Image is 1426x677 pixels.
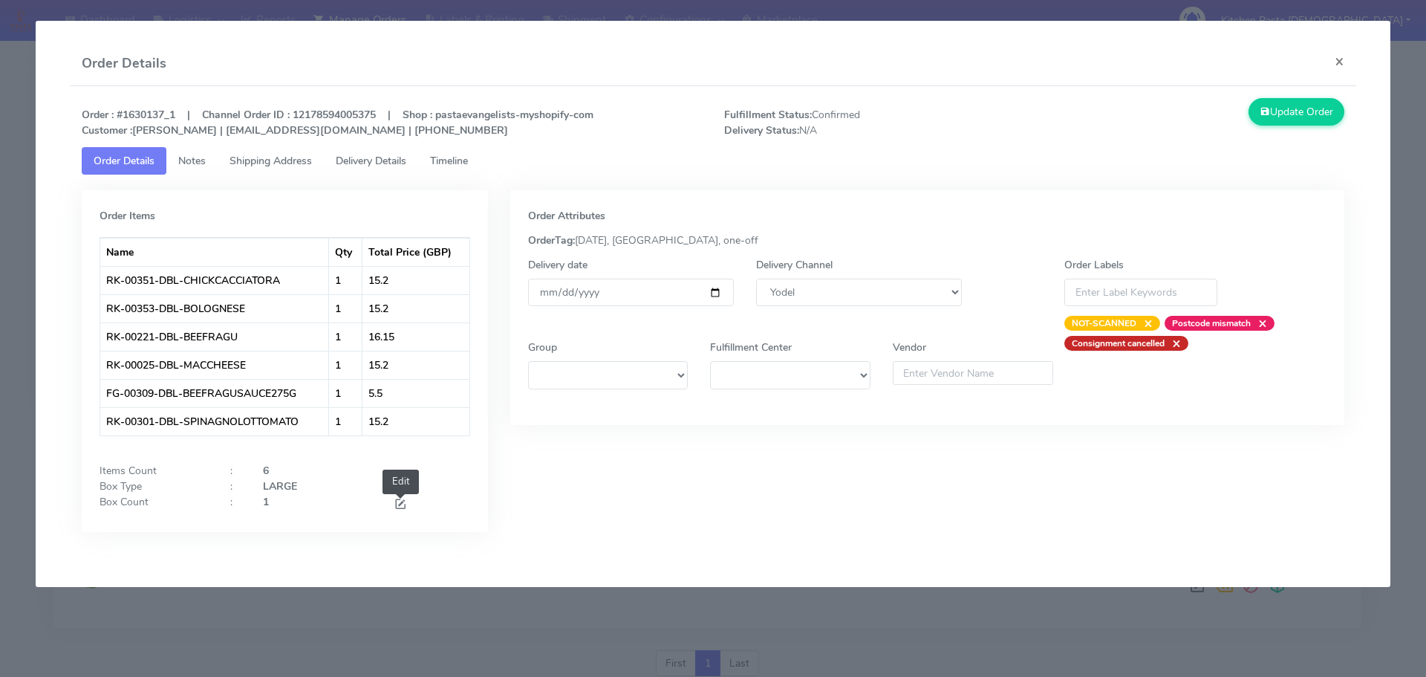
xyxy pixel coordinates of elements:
[713,107,1035,138] span: Confirmed N/A
[263,464,269,478] strong: 6
[528,209,605,223] strong: Order Attributes
[1251,316,1267,331] span: ×
[430,154,468,168] span: Timeline
[329,266,362,294] td: 1
[329,294,362,323] td: 1
[1172,317,1251,329] strong: Postcode mismatch
[362,407,469,435] td: 15.2
[1064,279,1217,306] input: Enter Label Keywords
[219,479,252,494] div: :
[88,463,219,479] div: Items Count
[1072,317,1136,329] strong: NOT-SCANNED
[517,233,1338,248] div: [DATE], [GEOGRAPHIC_DATA], one-off
[94,154,154,168] span: Order Details
[893,340,926,355] label: Vendor
[1165,336,1181,351] span: ×
[100,379,330,407] td: FG-00309-DBL-BEEFRAGUSAUCE275G
[1248,98,1345,126] button: Update Order
[1072,337,1165,349] strong: Consignment cancelled
[1323,42,1356,81] button: Close
[362,351,469,379] td: 15.2
[263,479,297,493] strong: LARGE
[100,323,330,351] td: RK-00221-DBL-BEEFRAGU
[362,266,469,294] td: 15.2
[82,123,132,137] strong: Customer :
[100,407,330,435] td: RK-00301-DBL-SPINAGNOLOTTOMATO
[724,108,812,122] strong: Fulfillment Status:
[1136,316,1153,331] span: ×
[362,323,469,351] td: 16.15
[724,123,799,137] strong: Delivery Status:
[178,154,206,168] span: Notes
[710,340,792,355] label: Fulfillment Center
[893,361,1053,385] input: Enter Vendor Name
[329,407,362,435] td: 1
[82,54,166,74] h4: Order Details
[362,379,469,407] td: 5.5
[100,238,330,266] th: Name
[329,238,362,266] th: Qty
[1064,257,1124,273] label: Order Labels
[528,233,575,247] strong: OrderTag:
[229,154,312,168] span: Shipping Address
[88,494,219,514] div: Box Count
[528,257,587,273] label: Delivery date
[100,351,330,379] td: RK-00025-DBL-MACCHEESE
[362,294,469,323] td: 15.2
[362,238,469,266] th: Total Price (GBP)
[82,108,593,137] strong: Order : #1630137_1 | Channel Order ID : 12178594005375 | Shop : pastaevangelists-myshopify-com [P...
[219,494,252,514] div: :
[88,479,219,494] div: Box Type
[329,351,362,379] td: 1
[100,266,330,294] td: RK-00351-DBL-CHICKCACCIATORA
[82,147,1345,175] ul: Tabs
[219,463,252,479] div: :
[756,257,833,273] label: Delivery Channel
[528,340,557,355] label: Group
[329,323,362,351] td: 1
[100,294,330,323] td: RK-00353-DBL-BOLOGNESE
[263,495,269,509] strong: 1
[100,209,155,223] strong: Order Items
[336,154,406,168] span: Delivery Details
[329,379,362,407] td: 1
